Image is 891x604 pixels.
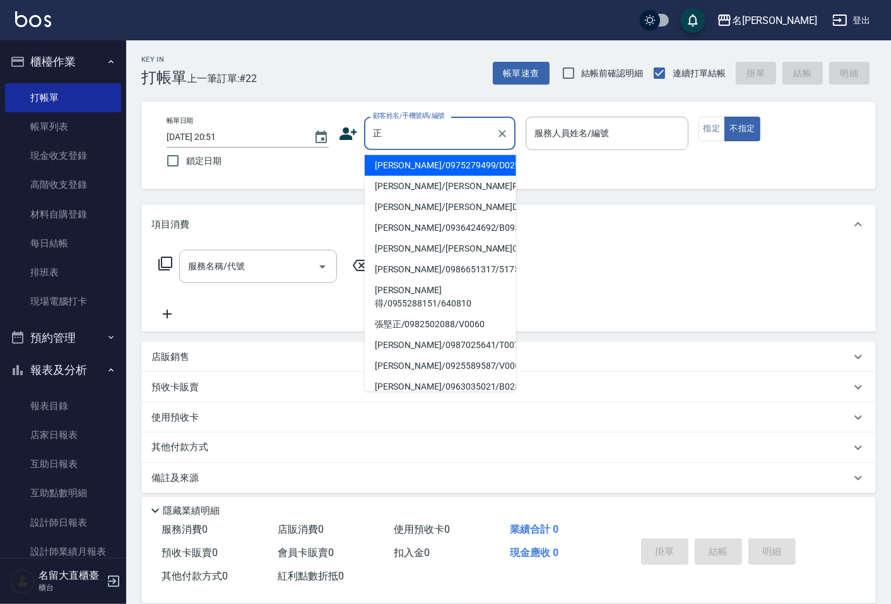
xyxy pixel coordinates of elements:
div: 使用預收卡 [141,402,876,433]
li: [PERSON_NAME]/[PERSON_NAME]F0004/F0004 [365,176,516,197]
a: 互助日報表 [5,450,121,479]
a: 設計師日報表 [5,508,121,537]
li: [PERSON_NAME]/[PERSON_NAME]Q0269/Q0269 [365,238,516,259]
li: [PERSON_NAME]/0936424692/B0936 [365,218,516,238]
button: 不指定 [724,117,760,141]
p: 項目消費 [151,218,189,231]
span: 店販消費 0 [278,523,324,535]
div: 其他付款方式 [141,433,876,463]
button: Choose date, selected date is 2025-09-25 [306,122,336,153]
span: 鎖定日期 [186,154,221,168]
a: 互助點數明細 [5,479,121,508]
a: 帳單列表 [5,112,121,141]
span: 結帳前確認明細 [582,67,644,80]
p: 使用預收卡 [151,411,199,424]
h2: Key In [141,55,187,64]
li: [PERSON_NAME]/0963035021/B028 [365,376,516,397]
img: Person [10,569,35,594]
button: 帳單速查 [493,62,550,85]
a: 每日結帳 [5,229,121,258]
button: save [680,8,705,33]
a: 排班表 [5,258,121,287]
span: 預收卡販賣 0 [162,547,218,559]
a: 設計師業績月報表 [5,537,121,566]
li: [PERSON_NAME]/[PERSON_NAME]D254/D254 [365,197,516,218]
span: 其他付款方式 0 [162,570,228,582]
button: 指定 [699,117,726,141]
label: 顧客姓名/手機號碼/編號 [373,111,445,120]
span: 服務消費 0 [162,523,208,535]
button: 預約管理 [5,322,121,354]
div: 備註及來源 [141,463,876,493]
button: 登出 [827,9,876,32]
div: 名[PERSON_NAME] [732,13,817,28]
button: 櫃檯作業 [5,45,121,78]
a: 報表目錄 [5,392,121,421]
span: 連續打單結帳 [673,67,726,80]
input: YYYY/MM/DD hh:mm [167,127,301,148]
span: 現金應收 0 [510,547,558,559]
div: 店販銷售 [141,342,876,372]
p: 店販銷售 [151,351,189,364]
li: 張堅正/0982502088/V0060 [365,314,516,335]
li: [PERSON_NAME]/0975279499/D029 [365,155,516,176]
li: [PERSON_NAME]/0987025641/T0077 [365,335,516,356]
span: 使用預收卡 0 [394,523,450,535]
p: 隱藏業績明細 [163,504,220,518]
span: 紅利點數折抵 0 [278,570,344,582]
h3: 打帳單 [141,69,187,86]
a: 現金收支登錄 [5,141,121,170]
p: 預收卡販賣 [151,381,199,394]
p: 其他付款方式 [151,441,215,455]
a: 高階收支登錄 [5,170,121,199]
label: 帳單日期 [167,116,193,125]
button: Clear [493,125,511,142]
button: 報表及分析 [5,354,121,386]
p: 櫃台 [38,582,103,593]
a: 店家日報表 [5,421,121,450]
a: 現場電腦打卡 [5,287,121,316]
img: Logo [15,11,51,27]
h5: 名留大直櫃臺 [38,569,103,582]
div: 預收卡販賣 [141,372,876,402]
a: 材料自購登錄 [5,200,121,229]
a: 打帳單 [5,83,121,112]
li: [PERSON_NAME]得/0955288151/640810 [365,280,516,314]
li: [PERSON_NAME]/0986651317/5175 [365,259,516,280]
span: 會員卡販賣 0 [278,547,334,559]
span: 扣入金 0 [394,547,430,559]
p: 備註及來源 [151,472,199,485]
li: [PERSON_NAME]/0925589587/V0006 [365,356,516,376]
span: 上一筆訂單:#22 [187,71,257,86]
span: 業績合計 0 [510,523,558,535]
button: 名[PERSON_NAME] [712,8,822,33]
div: 項目消費 [141,204,876,245]
button: Open [312,257,333,277]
